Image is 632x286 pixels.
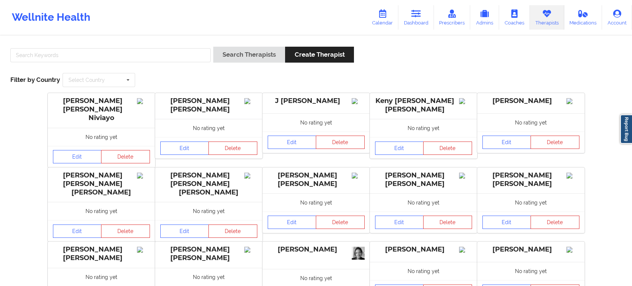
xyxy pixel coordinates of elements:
[459,173,472,179] img: Image%2Fplaceholer-image.png
[268,171,365,188] div: [PERSON_NAME] [PERSON_NAME]
[48,202,155,220] div: No rating yet
[423,142,472,155] button: Delete
[48,128,155,146] div: No rating yet
[268,97,365,105] div: J [PERSON_NAME]
[564,5,602,30] a: Medications
[101,225,150,238] button: Delete
[155,202,263,220] div: No rating yet
[470,5,499,30] a: Admins
[482,216,531,229] a: Edit
[367,5,398,30] a: Calendar
[531,136,579,149] button: Delete
[244,247,257,253] img: Image%2Fplaceholer-image.png
[375,97,472,114] div: Keny [PERSON_NAME] [PERSON_NAME]
[68,77,105,83] div: Select Country
[398,5,434,30] a: Dashboard
[268,245,365,254] div: [PERSON_NAME]
[375,245,472,254] div: [PERSON_NAME]
[375,171,472,188] div: [PERSON_NAME] [PERSON_NAME]
[263,193,370,212] div: No rating yet
[482,97,579,105] div: [PERSON_NAME]
[370,262,477,280] div: No rating yet
[459,247,472,253] img: Image%2Fplaceholer-image.png
[316,136,365,149] button: Delete
[316,216,365,229] button: Delete
[213,47,285,63] button: Search Therapists
[53,171,150,197] div: [PERSON_NAME] [PERSON_NAME] [PERSON_NAME]
[352,98,365,104] img: Image%2Fplaceholer-image.png
[530,5,564,30] a: Therapists
[370,119,477,137] div: No rating yet
[285,47,354,63] button: Create Therapist
[101,150,150,163] button: Delete
[620,114,632,144] a: Report Bug
[499,5,530,30] a: Coaches
[268,136,317,149] a: Edit
[602,5,632,30] a: Account
[482,136,531,149] a: Edit
[155,119,263,137] div: No rating yet
[477,113,585,132] div: No rating yet
[137,98,150,104] img: Image%2Fplaceholer-image.png
[53,225,102,238] a: Edit
[160,225,209,238] a: Edit
[375,216,424,229] a: Edit
[459,98,472,104] img: Image%2Fplaceholer-image.png
[10,76,60,83] span: Filter by Country
[10,48,211,62] input: Search Keywords
[566,247,579,253] img: Image%2Fplaceholer-image.png
[268,216,317,229] a: Edit
[482,171,579,188] div: [PERSON_NAME] [PERSON_NAME]
[482,245,579,254] div: [PERSON_NAME]
[53,97,150,122] div: [PERSON_NAME] [PERSON_NAME] Niviayo
[244,173,257,179] img: Image%2Fplaceholer-image.png
[531,216,579,229] button: Delete
[155,268,263,286] div: No rating yet
[48,268,155,286] div: No rating yet
[352,173,365,179] img: Image%2Fplaceholer-image.png
[477,193,585,212] div: No rating yet
[263,113,370,132] div: No rating yet
[375,142,424,155] a: Edit
[566,98,579,104] img: Image%2Fplaceholer-image.png
[53,245,150,262] div: [PERSON_NAME] [PERSON_NAME]
[352,247,365,260] img: 62eeff34-7971-4e40-a91f-4e1bf5a883e4_a444203f-6013-4e3c-9cdf-a602a6b8a8211000257755.jpg
[370,193,477,212] div: No rating yet
[477,262,585,280] div: No rating yet
[160,142,209,155] a: Edit
[137,173,150,179] img: Image%2Fplaceholer-image.png
[208,142,257,155] button: Delete
[160,97,257,114] div: [PERSON_NAME] [PERSON_NAME]
[160,245,257,262] div: [PERSON_NAME] [PERSON_NAME]
[53,150,102,163] a: Edit
[244,98,257,104] img: Image%2Fplaceholer-image.png
[160,171,257,197] div: [PERSON_NAME] [PERSON_NAME] [PERSON_NAME]
[208,225,257,238] button: Delete
[566,173,579,179] img: Image%2Fplaceholer-image.png
[434,5,471,30] a: Prescribers
[423,216,472,229] button: Delete
[137,247,150,253] img: Image%2Fplaceholer-image.png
